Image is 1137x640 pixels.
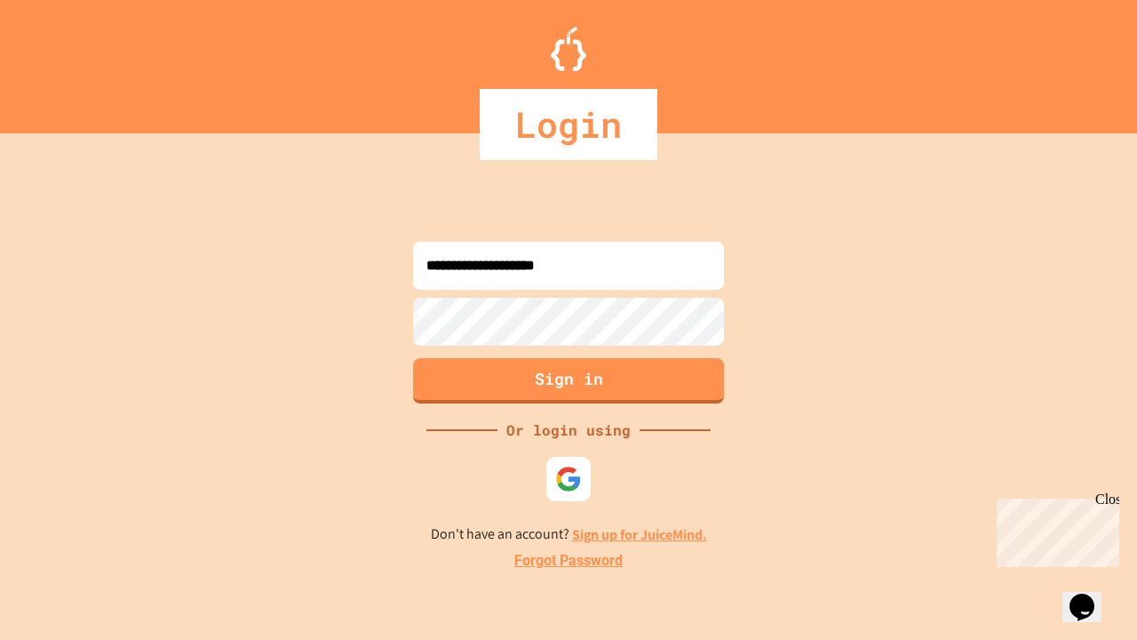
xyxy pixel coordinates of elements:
button: Sign in [413,358,724,404]
div: Or login using [497,420,640,441]
div: Chat with us now!Close [7,7,123,113]
img: google-icon.svg [555,466,582,492]
p: Don't have an account? [431,524,707,546]
iframe: chat widget [1062,569,1119,622]
a: Sign up for JuiceMind. [572,525,707,544]
iframe: chat widget [990,492,1119,567]
img: Logo.svg [551,27,586,71]
a: Forgot Password [514,550,623,572]
div: Login [480,89,657,160]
